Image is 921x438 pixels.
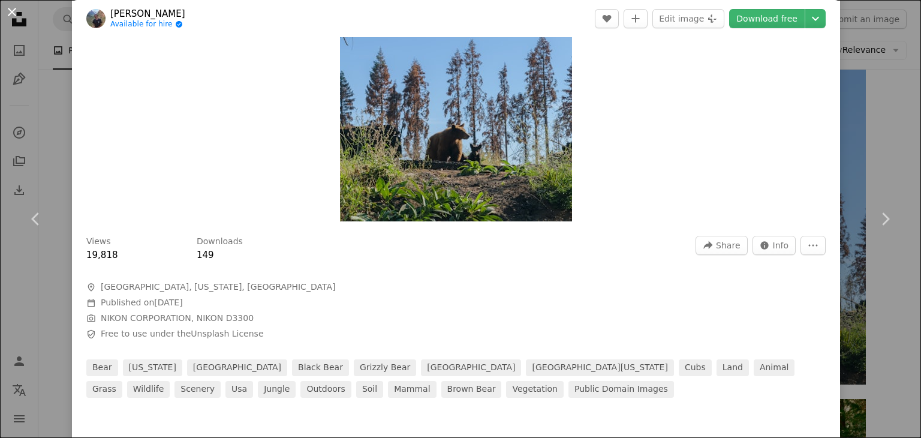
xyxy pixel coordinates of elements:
[354,359,416,376] a: grizzly bear
[754,359,794,376] a: animal
[679,359,712,376] a: cubs
[773,236,789,254] span: Info
[595,9,619,28] button: Like
[624,9,648,28] button: Add to Collection
[729,9,805,28] a: Download free
[86,250,118,260] span: 19,818
[421,359,521,376] a: [GEOGRAPHIC_DATA]
[696,236,747,255] button: Share this image
[292,359,349,376] a: black bear
[86,359,118,376] a: bear
[356,381,383,398] a: soil
[753,236,796,255] button: Stats about this image
[101,281,335,293] span: [GEOGRAPHIC_DATA], [US_STATE], [GEOGRAPHIC_DATA]
[849,161,921,277] a: Next
[101,313,254,325] button: NIKON CORPORATION, NIKON D3300
[568,381,674,398] a: Public domain images
[174,381,221,398] a: scenery
[800,236,826,255] button: More Actions
[191,329,263,338] a: Unsplash License
[187,359,287,376] a: [GEOGRAPHIC_DATA]
[86,9,106,28] img: Go to Mick Kirchman's profile
[300,381,351,398] a: outdoors
[652,9,724,28] button: Edit image
[716,236,740,254] span: Share
[197,236,243,248] h3: Downloads
[86,236,111,248] h3: Views
[197,250,214,260] span: 149
[110,20,185,29] a: Available for hire
[225,381,253,398] a: usa
[154,298,182,307] time: July 5, 2023 at 5:20:20 PM PDT
[110,8,185,20] a: [PERSON_NAME]
[258,381,296,398] a: jungle
[86,381,122,398] a: grass
[388,381,436,398] a: mammal
[101,298,183,307] span: Published on
[123,359,182,376] a: [US_STATE]
[506,381,564,398] a: vegetation
[717,359,749,376] a: land
[101,328,264,340] span: Free to use under the
[805,9,826,28] button: Choose download size
[441,381,502,398] a: brown bear
[127,381,170,398] a: wildlife
[526,359,673,376] a: [GEOGRAPHIC_DATA][US_STATE]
